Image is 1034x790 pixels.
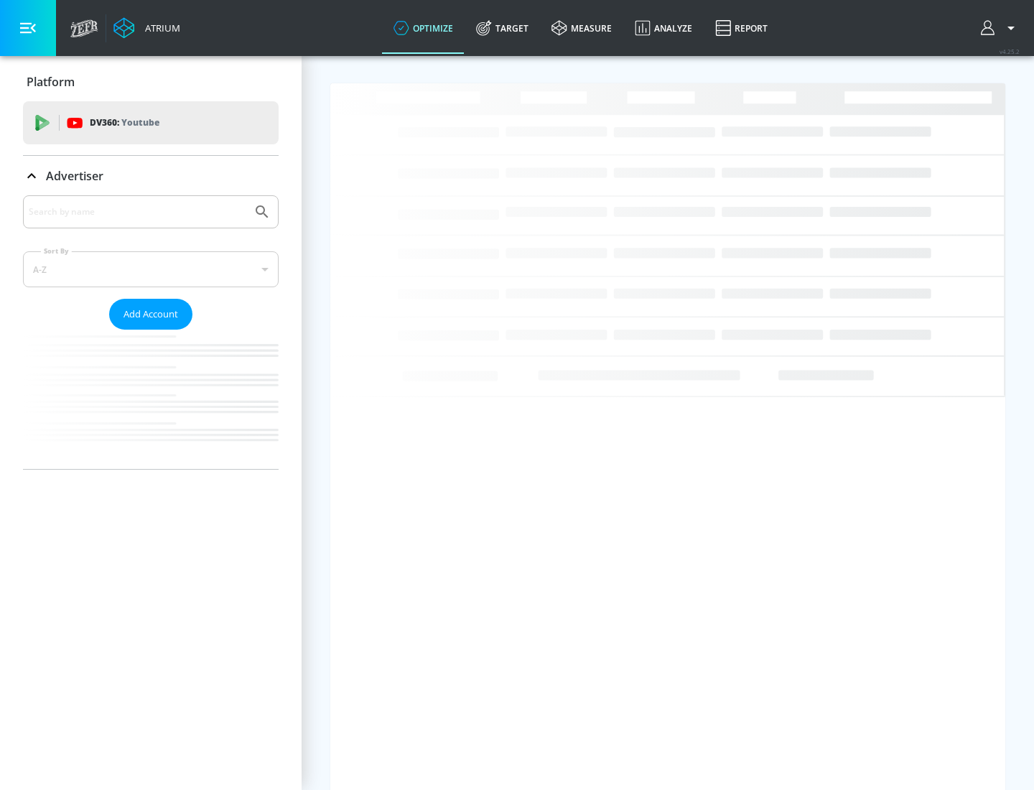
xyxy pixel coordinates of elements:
label: Sort By [41,246,72,256]
nav: list of Advertiser [23,330,279,469]
a: Report [704,2,779,54]
div: Advertiser [23,156,279,196]
a: Analyze [623,2,704,54]
p: Youtube [121,115,159,130]
a: Target [465,2,540,54]
div: A-Z [23,251,279,287]
div: Atrium [139,22,180,34]
p: DV360: [90,115,159,131]
a: Atrium [113,17,180,39]
p: Platform [27,74,75,90]
div: DV360: Youtube [23,101,279,144]
a: measure [540,2,623,54]
span: Add Account [124,306,178,322]
a: optimize [382,2,465,54]
span: v 4.25.2 [1000,47,1020,55]
button: Add Account [109,299,192,330]
input: Search by name [29,203,246,221]
div: Platform [23,62,279,102]
div: Advertiser [23,195,279,469]
p: Advertiser [46,168,103,184]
